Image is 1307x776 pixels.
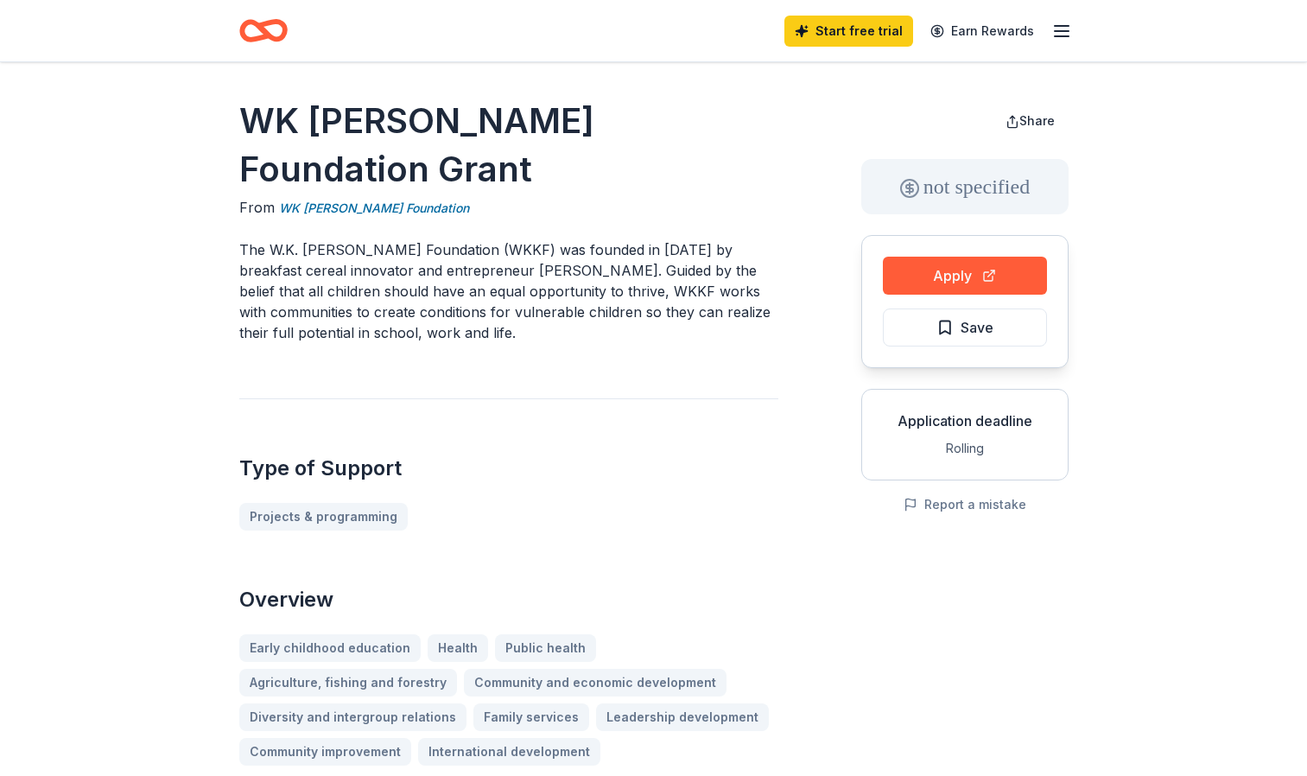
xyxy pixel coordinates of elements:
div: not specified [861,159,1069,214]
a: Earn Rewards [920,16,1044,47]
p: The W.K. [PERSON_NAME] Foundation (WKKF) was founded in [DATE] by breakfast cereal innovator and ... [239,239,778,343]
span: Save [961,316,993,339]
button: Report a mistake [904,494,1026,515]
h2: Overview [239,586,778,614]
div: From [239,197,778,219]
div: Application deadline [876,410,1054,431]
button: Save [883,308,1047,347]
button: Share [992,104,1069,138]
a: Home [239,10,288,51]
div: Rolling [876,438,1054,459]
h1: WK [PERSON_NAME] Foundation Grant [239,97,778,194]
a: WK [PERSON_NAME] Foundation [279,198,469,219]
a: Start free trial [784,16,913,47]
span: Share [1019,113,1055,128]
button: Apply [883,257,1047,295]
h2: Type of Support [239,455,778,482]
